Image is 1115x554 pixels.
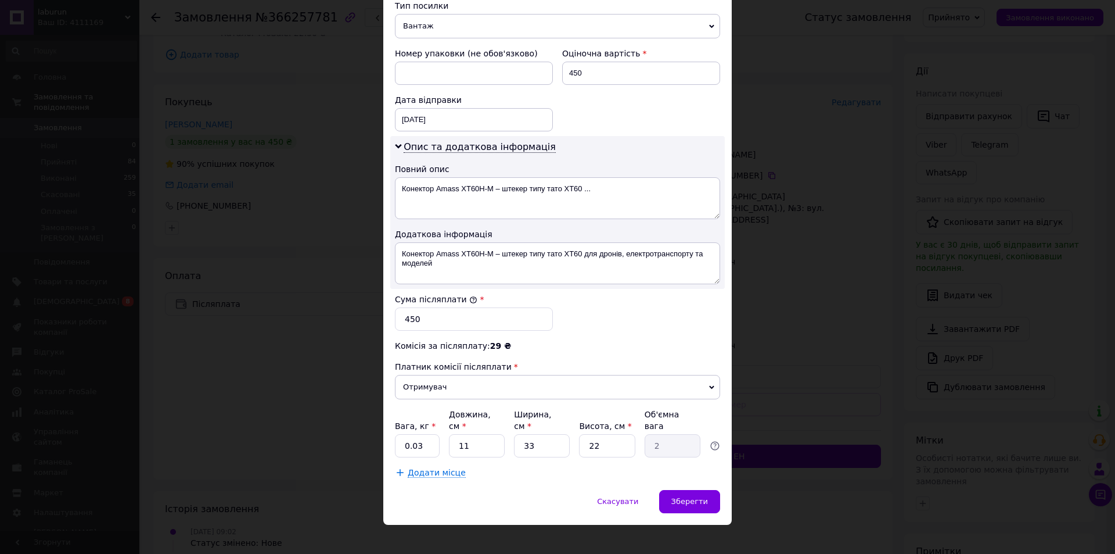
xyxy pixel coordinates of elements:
span: Вантаж [395,14,720,38]
div: Номер упаковки (не обов'язково) [395,48,553,59]
div: Додаткова інформація [395,228,720,240]
span: Опис та додаткова інформація [404,141,556,153]
label: Сума післяплати [395,295,477,304]
label: Довжина, см [449,410,491,431]
div: Повний опис [395,163,720,175]
span: 29 ₴ [490,341,511,351]
span: Отримувач [395,375,720,399]
div: Об'ємна вага [645,409,700,432]
div: Комісія за післяплату: [395,340,720,352]
div: Дата відправки [395,94,553,106]
label: Вага, кг [395,421,436,431]
label: Ширина, см [514,410,551,431]
span: Тип посилки [395,1,448,10]
textarea: Конектор Amass XT60H-M – штекер типу тато XT60 ... [395,177,720,219]
textarea: Конектор Amass XT60H-M – штекер типу тато XT60 для дронів, електротранспорту та моделей [395,242,720,284]
span: Скасувати [597,497,638,506]
span: Додати місце [408,468,466,478]
label: Висота, см [579,421,631,431]
div: Оціночна вартість [562,48,720,59]
span: Платник комісії післяплати [395,362,512,371]
span: Зберегти [671,497,708,506]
